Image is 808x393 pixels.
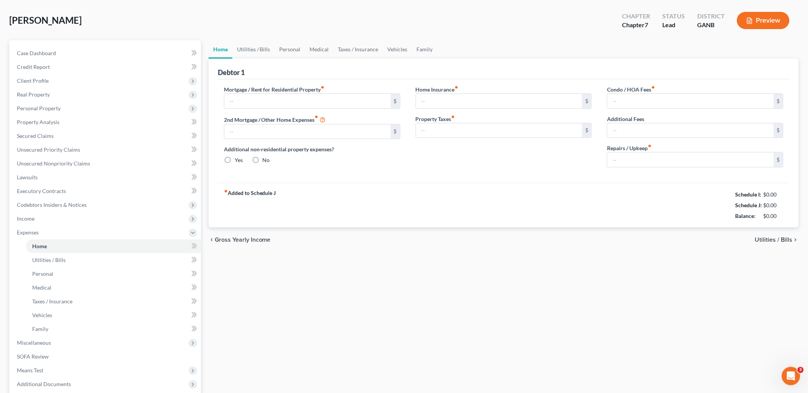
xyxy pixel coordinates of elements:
[305,40,334,59] a: Medical
[17,64,50,70] span: Credit Report
[17,367,43,373] span: Means Test
[17,119,59,125] span: Property Analysis
[607,115,644,123] label: Additional Fees
[383,40,412,59] a: Vehicles
[416,85,459,93] label: Home Insurance
[26,267,201,281] a: Personal
[648,144,652,148] i: fiber_manual_record
[455,85,459,89] i: fiber_manual_record
[793,237,799,243] i: chevron_right
[11,115,201,129] a: Property Analysis
[17,160,90,167] span: Unsecured Nonpriority Claims
[607,123,774,138] input: --
[622,21,650,29] div: Chapter
[9,15,82,26] span: [PERSON_NAME]
[17,215,35,222] span: Income
[755,237,793,243] span: Utilities / Bills
[391,94,400,108] div: $
[651,85,655,89] i: fiber_manual_record
[224,115,326,124] label: 2nd Mortgage / Other Home Expenses
[607,152,774,167] input: --
[17,353,49,360] span: SOFA Review
[662,21,685,29] div: Lead
[416,115,455,123] label: Property Taxes
[17,174,38,180] span: Lawsuits
[235,156,243,164] label: Yes
[607,144,652,152] label: Repairs / Upkeep
[645,21,648,28] span: 7
[209,40,232,59] a: Home
[11,184,201,198] a: Executory Contracts
[32,270,53,277] span: Personal
[451,115,455,119] i: fiber_manual_record
[32,243,47,249] span: Home
[17,105,61,111] span: Personal Property
[32,312,52,318] span: Vehicles
[11,143,201,157] a: Unsecured Priority Claims
[774,152,783,167] div: $
[224,189,228,193] i: fiber_manual_record
[32,284,51,291] span: Medical
[315,115,319,119] i: fiber_manual_record
[11,60,201,74] a: Credit Report
[17,50,56,56] span: Case Dashboard
[755,237,799,243] button: Utilities / Bills chevron_right
[17,339,51,346] span: Miscellaneous
[215,237,271,243] span: Gross Yearly Income
[416,123,583,138] input: --
[26,253,201,267] a: Utilities / Bills
[582,94,591,108] div: $
[232,40,275,59] a: Utilities / Bills
[782,367,800,385] iframe: Intercom live chat
[798,367,804,373] span: 3
[774,94,783,108] div: $
[416,94,583,108] input: --
[11,129,201,143] a: Secured Claims
[697,12,725,21] div: District
[224,124,391,139] input: --
[26,239,201,253] a: Home
[334,40,383,59] a: Taxes / Insurance
[321,85,325,89] i: fiber_manual_record
[17,229,39,236] span: Expenses
[32,298,72,305] span: Taxes / Insurance
[607,85,655,93] label: Condo / HOA Fees
[11,350,201,364] a: SOFA Review
[764,191,784,198] div: $0.00
[736,202,762,208] strong: Schedule J:
[662,12,685,21] div: Status
[697,21,725,29] div: GANB
[412,40,438,59] a: Family
[17,77,49,84] span: Client Profile
[26,322,201,336] a: Family
[224,85,325,93] label: Mortgage / Rent for Residential Property
[26,308,201,322] a: Vehicles
[224,189,276,221] strong: Added to Schedule J
[622,12,650,21] div: Chapter
[774,123,783,138] div: $
[764,212,784,220] div: $0.00
[391,124,400,139] div: $
[11,46,201,60] a: Case Dashboard
[582,123,591,138] div: $
[17,146,80,153] span: Unsecured Priority Claims
[209,237,215,243] i: chevron_left
[17,133,54,139] span: Secured Claims
[218,68,245,77] div: Debtor 1
[209,237,271,243] button: chevron_left Gross Yearly Income
[11,157,201,170] a: Unsecured Nonpriority Claims
[224,145,400,153] label: Additional non-residential property expenses?
[17,201,87,208] span: Codebtors Insiders & Notices
[32,257,66,263] span: Utilities / Bills
[17,91,50,98] span: Real Property
[224,94,391,108] input: --
[263,156,270,164] label: No
[275,40,305,59] a: Personal
[17,381,71,387] span: Additional Documents
[32,326,48,332] span: Family
[736,213,756,219] strong: Balance:
[736,191,762,198] strong: Schedule I:
[764,201,784,209] div: $0.00
[17,188,66,194] span: Executory Contracts
[11,170,201,184] a: Lawsuits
